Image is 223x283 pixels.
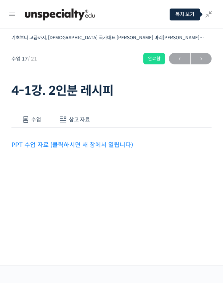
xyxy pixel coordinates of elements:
[50,220,98,239] a: 대화
[11,56,37,61] span: 수업 17
[2,220,50,239] a: 홈
[191,54,212,64] span: →
[143,53,165,64] div: 완료함
[11,83,212,98] h1: 4-1강. 2인분 레시피
[69,116,90,123] span: 참고 자료
[191,53,212,64] a: 다음→
[169,53,190,64] a: ←이전
[98,220,146,239] a: 설정
[70,232,79,238] span: 대화
[118,231,127,237] span: 설정
[11,141,133,149] a: PPT 수업 자료 (클릭하시면 새 창에서 열립니다)
[31,116,41,123] span: 수업
[169,54,190,64] span: ←
[28,56,37,62] span: / 21
[24,231,29,237] span: 홈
